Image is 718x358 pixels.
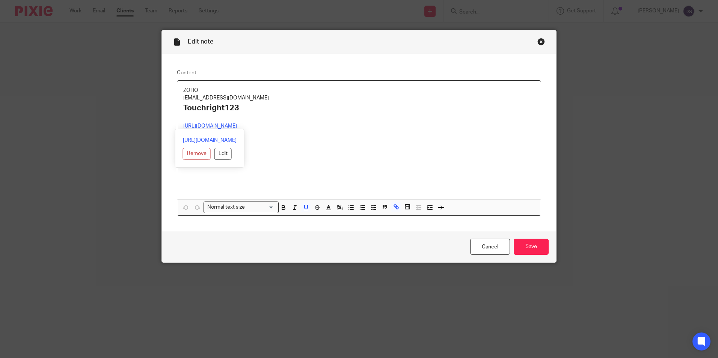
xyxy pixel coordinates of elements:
button: Edit [214,148,232,160]
span: Edit note [188,39,213,45]
p: ZOHO [183,87,535,94]
label: Content [177,69,541,77]
button: Remove [183,148,211,160]
div: Search for option [204,202,279,213]
input: Search for option [247,203,274,211]
span: Normal text size [205,203,246,211]
strong: Touchright123 [183,104,239,112]
p: [EMAIL_ADDRESS][DOMAIN_NAME] [183,94,535,102]
input: Save [514,239,549,255]
div: Close this dialog window [537,38,545,45]
a: [URL][DOMAIN_NAME] [183,123,237,129]
a: [URL][DOMAIN_NAME] [183,137,237,144]
a: Cancel [470,239,510,255]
